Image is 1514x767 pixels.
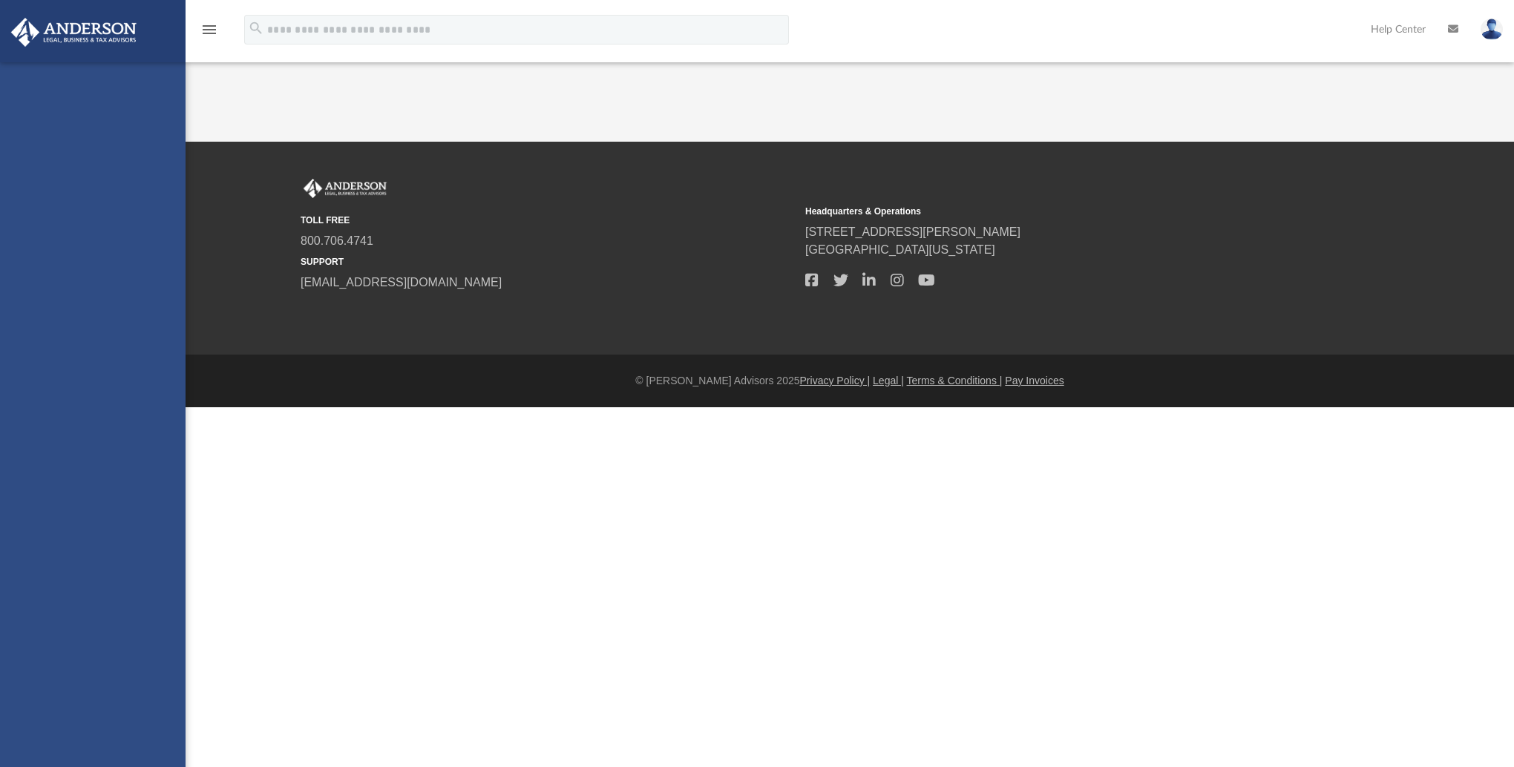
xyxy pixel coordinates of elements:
[805,243,995,256] a: [GEOGRAPHIC_DATA][US_STATE]
[7,18,141,47] img: Anderson Advisors Platinum Portal
[301,255,795,269] small: SUPPORT
[907,375,1003,386] a: Terms & Conditions |
[301,276,502,289] a: [EMAIL_ADDRESS][DOMAIN_NAME]
[1005,375,1064,386] a: Pay Invoices
[200,28,218,39] a: menu
[248,20,264,36] i: search
[301,214,795,227] small: TOLL FREE
[800,375,871,386] a: Privacy Policy |
[301,234,373,247] a: 800.706.4741
[1481,19,1503,40] img: User Pic
[200,21,218,39] i: menu
[805,205,1300,218] small: Headquarters & Operations
[186,373,1514,389] div: © [PERSON_NAME] Advisors 2025
[873,375,904,386] a: Legal |
[301,179,390,198] img: Anderson Advisors Platinum Portal
[805,226,1020,238] a: [STREET_ADDRESS][PERSON_NAME]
